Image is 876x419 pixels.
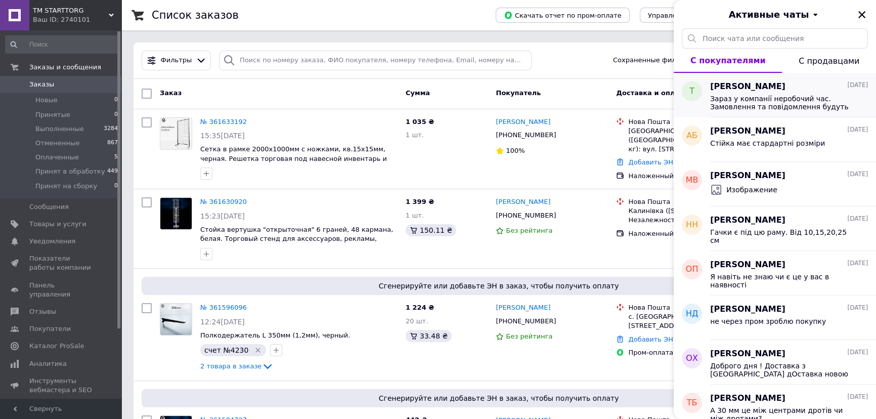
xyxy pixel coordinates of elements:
span: Сетка в рамке 2000х1000мм с ножками, кв.15х15мм, черная. Решетка торговая под навесной инвентарь ... [200,145,387,172]
span: Доставка и оплата [616,89,687,97]
div: Нова Пошта [628,303,753,312]
div: Наложенный платеж [628,229,753,238]
span: 0 [114,110,118,119]
span: [PERSON_NAME] [710,170,785,182]
span: 3284 [104,124,118,134]
span: 12:24[DATE] [200,318,245,326]
span: Фильтры [161,56,192,65]
span: ТБ [687,397,697,409]
span: [PERSON_NAME] [710,81,785,93]
span: Отмененные [35,139,79,148]
span: С продавцами [799,56,859,66]
input: Поиск по номеру заказа, ФИО покупателя, номеру телефона, Email, номеру накладной [219,51,532,70]
span: Сообщения [29,202,69,212]
span: [DATE] [847,393,868,401]
span: Заказы [29,80,54,89]
a: [PERSON_NAME] [496,117,550,127]
span: 20 шт. [406,317,428,325]
span: 15:23[DATE] [200,212,245,220]
span: [DATE] [847,259,868,268]
span: 1 035 ₴ [406,118,434,125]
h1: Список заказов [152,9,239,21]
span: не через пром зроблю покупку [710,317,826,325]
span: 1 шт. [406,131,424,139]
span: 5 [114,153,118,162]
span: Без рейтинга [506,227,552,234]
span: ОХ [686,353,698,364]
span: Инструменты вебмастера и SEO [29,376,94,395]
span: [PERSON_NAME] [710,259,785,271]
img: Фото товару [160,198,192,229]
span: Гачки є під цю раму. Від 10,15,20,25 см [710,228,854,244]
span: 100% [506,147,524,154]
span: Сумма [406,89,430,97]
div: Наложенный платеж [628,172,753,181]
span: С покупателями [690,56,766,65]
button: Управление статусами [640,8,735,23]
div: Пром-оплата [628,348,753,357]
div: Ваш ID: 2740101 [33,15,121,24]
span: Без рейтинга [506,332,552,340]
span: [DATE] [847,304,868,312]
a: № 361596096 [200,304,247,311]
span: Показатели работы компании [29,254,94,272]
span: [PERSON_NAME] [710,393,785,404]
a: Фото товару [160,303,192,336]
span: Уведомления [29,237,75,246]
span: [DATE] [847,125,868,134]
button: С продавцами [782,49,876,73]
span: [PERSON_NAME] [710,304,785,315]
span: АБ [686,130,697,142]
span: Активные чаты [729,8,809,21]
span: Зараз у компанії неробочий час. Замовлення та повідомлення будуть оброблені з 09:00 найближчого р... [710,95,854,111]
span: Панель управления [29,281,94,299]
img: Фото товару [160,118,192,149]
span: Скачать отчет по пром-оплате [504,11,622,20]
span: Принят на сборку [35,182,97,191]
div: с. [GEOGRAPHIC_DATA], №1: вул. [STREET_ADDRESS] [628,312,753,330]
span: [DATE] [847,170,868,179]
button: Активные чаты [702,8,848,21]
button: Скачать отчет по пром-оплате [496,8,630,23]
span: НН [686,219,698,231]
span: Покупатели [29,324,71,333]
a: Стойка вертушка "открыточная" 6 граней, 48 кармана, белая. Торговый стенд для аксессуаров, реклам... [200,226,393,252]
a: Добавить ЭН [628,336,673,343]
span: Товары и услуги [29,220,86,229]
span: 867 [107,139,118,148]
span: Сохраненные фильтры: [613,56,695,65]
span: Покупатель [496,89,541,97]
div: [PHONE_NUMBER] [494,209,558,222]
span: [PERSON_NAME] [710,125,785,137]
span: Принят в обработку [35,167,105,176]
span: МВ [686,175,698,186]
div: Нова Пошта [628,117,753,127]
span: [DATE] [847,215,868,223]
div: [PHONE_NUMBER] [494,129,558,142]
span: Доброго дня ! Доставка з [GEOGRAPHIC_DATA] дОставка новою поштою оріентовно 320грн [710,362,854,378]
button: Закрыть [856,9,868,21]
span: Сгенерируйте или добавьте ЭН в заказ, чтобы получить оплату [146,393,852,403]
span: ОП [686,264,698,275]
span: Принятые [35,110,70,119]
input: Поиск чата или сообщения [682,28,868,49]
a: 2 товара в заказе [200,362,274,370]
img: Фото товару [160,304,192,335]
a: Фото товару [160,197,192,230]
button: ОХ[PERSON_NAME][DATE]Доброго дня ! Доставка з [GEOGRAPHIC_DATA] дОставка новою поштою оріентовно ... [674,340,876,385]
span: 0 [114,96,118,105]
div: 33.48 ₴ [406,330,452,342]
span: 1 399 ₴ [406,198,434,205]
div: 150.11 ₴ [406,224,456,236]
span: Я навіть не знаю чи є це у вас в наявності [710,273,854,289]
span: Новые [35,96,58,105]
span: 2 товара в заказе [200,362,261,370]
a: Фото товару [160,117,192,150]
span: [PERSON_NAME] [710,348,785,360]
a: Полкодержатель L 350мм (1,2мм), черный. [200,331,350,339]
div: Калинівка ([STREET_ADDRESS]: вул. Незалежності, 1Б [628,206,753,225]
span: Аналитика [29,359,67,368]
span: Выполненные [35,124,84,134]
